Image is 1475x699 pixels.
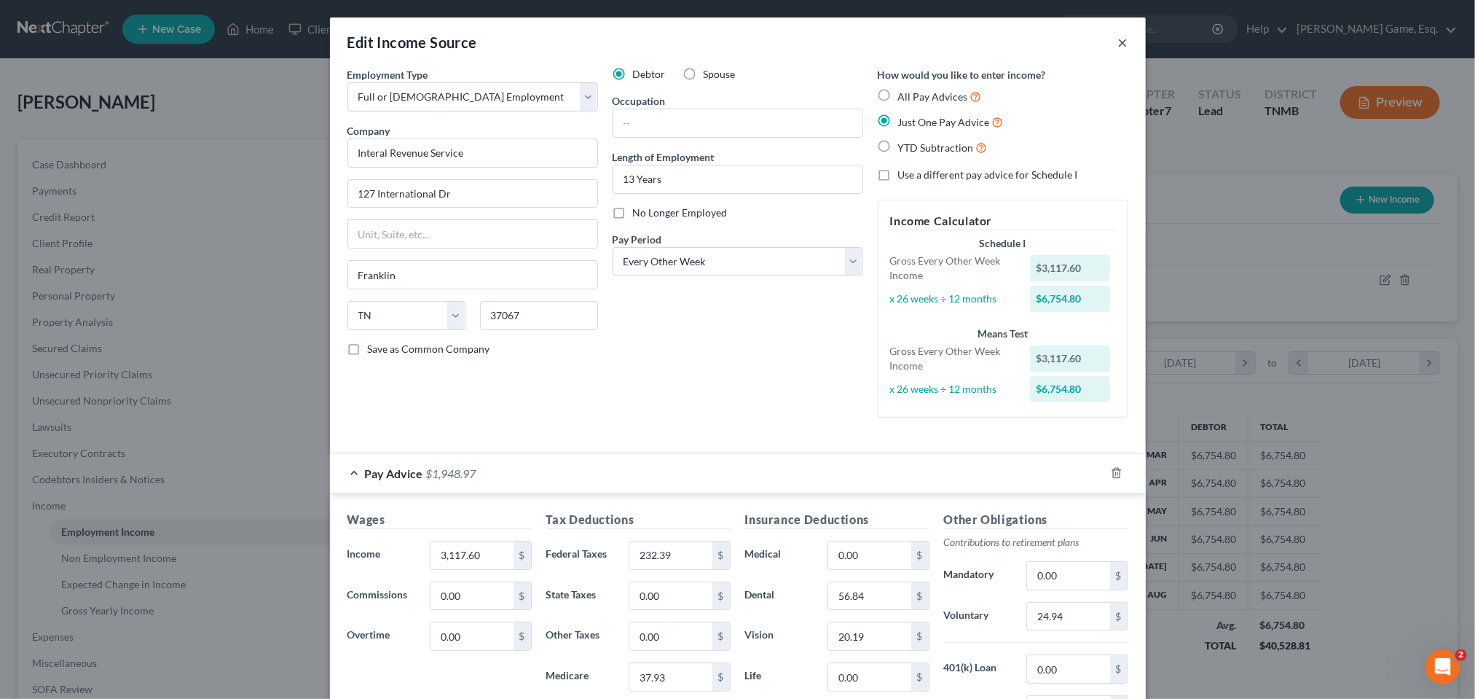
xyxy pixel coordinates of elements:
[629,622,712,650] input: 0.00
[21,318,270,345] div: Attorney's Disclosure of Compensation
[539,582,622,611] label: State Taxes
[712,663,730,691] div: $
[30,351,244,366] div: Adding Income
[365,466,423,480] span: Pay Advice
[738,663,821,692] label: Life
[738,622,821,651] label: Vision
[251,23,277,50] div: Close
[30,248,118,263] span: Search for help
[712,622,730,650] div: $
[629,542,712,569] input: 0.00
[745,511,929,529] h5: Insurance Deductions
[1027,603,1109,630] input: 0.00
[898,168,1078,181] span: Use a different pay advice for Schedule I
[347,138,598,168] input: Search company by name...
[704,68,736,80] span: Spouse
[430,582,513,610] input: 0.00
[1110,655,1128,683] div: $
[1030,376,1110,402] div: $6,754.80
[30,281,244,312] div: Statement of Financial Affairs - Payments Made in the Last 90 days
[911,582,929,610] div: $
[30,324,244,339] div: Attorney's Disclosure of Compensation
[613,149,715,165] label: Length of Employment
[1030,255,1110,281] div: $3,117.60
[629,663,712,691] input: 0.00
[426,466,476,480] span: $1,948.97
[480,301,598,330] input: Enter zip...
[944,535,1128,550] p: Contributions to retirement plans
[898,90,968,103] span: All Pay Advices
[1027,562,1109,590] input: 0.00
[514,542,531,569] div: $
[30,184,243,199] div: Send us a message
[29,104,262,128] p: Hi there!
[347,125,390,137] span: Company
[883,254,1023,283] div: Gross Every Other Week Income
[712,582,730,610] div: $
[30,199,243,214] div: We typically reply in a few hours
[348,180,597,208] input: Enter address...
[347,32,477,52] div: Edit Income Source
[883,292,1023,306] div: x 26 weeks ÷ 12 months
[883,382,1023,397] div: x 26 weeks ÷ 12 months
[944,511,1128,529] h5: Other Obligations
[32,491,65,501] span: Home
[347,511,532,529] h5: Wages
[1118,34,1128,51] button: ×
[937,655,1020,684] label: 401(k) Loan
[546,511,731,529] h5: Tax Deductions
[613,93,666,109] label: Occupation
[1110,603,1128,630] div: $
[613,109,862,137] input: --
[1425,649,1460,684] iframe: Intercom live chat
[539,541,622,570] label: Federal Taxes
[1030,286,1110,312] div: $6,754.80
[430,622,513,650] input: 0.00
[1110,562,1128,590] div: $
[937,602,1020,631] label: Voluntary
[97,455,194,513] button: Messages
[15,171,277,227] div: Send us a messageWe typically reply in a few hours
[170,23,200,52] img: Profile image for Emma
[613,233,662,246] span: Pay Period
[878,67,1046,82] label: How would you like to enter income?
[1027,655,1109,683] input: 0.00
[712,542,730,569] div: $
[828,542,910,569] input: 0.00
[738,582,821,611] label: Dental
[340,622,423,651] label: Overtime
[629,582,712,610] input: 0.00
[21,241,270,270] button: Search for help
[514,582,531,610] div: $
[828,622,910,650] input: 0.00
[539,663,622,692] label: Medicare
[21,276,270,318] div: Statement of Financial Affairs - Payments Made in the Last 90 days
[911,542,929,569] div: $
[911,622,929,650] div: $
[828,663,910,691] input: 0.00
[30,378,244,393] div: Amendments
[738,541,821,570] label: Medical
[613,165,862,193] input: ex: 2 years
[890,327,1116,341] div: Means Test
[368,343,490,355] span: Save as Common Company
[29,33,114,46] img: logo
[21,345,270,372] div: Adding Income
[633,206,728,219] span: No Longer Employed
[890,236,1116,251] div: Schedule I
[29,128,262,153] p: How can we help?
[937,561,1020,590] label: Mandatory
[1030,345,1110,372] div: $3,117.60
[898,141,974,154] span: YTD Subtraction
[828,582,910,610] input: 0.00
[1455,649,1467,661] span: 2
[883,344,1023,373] div: Gross Every Other Week Income
[231,491,254,501] span: Help
[898,116,990,128] span: Just One Pay Advice
[911,663,929,691] div: $
[347,547,381,560] span: Income
[348,261,597,289] input: Enter city...
[194,455,291,513] button: Help
[21,372,270,399] div: Amendments
[539,622,622,651] label: Other Taxes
